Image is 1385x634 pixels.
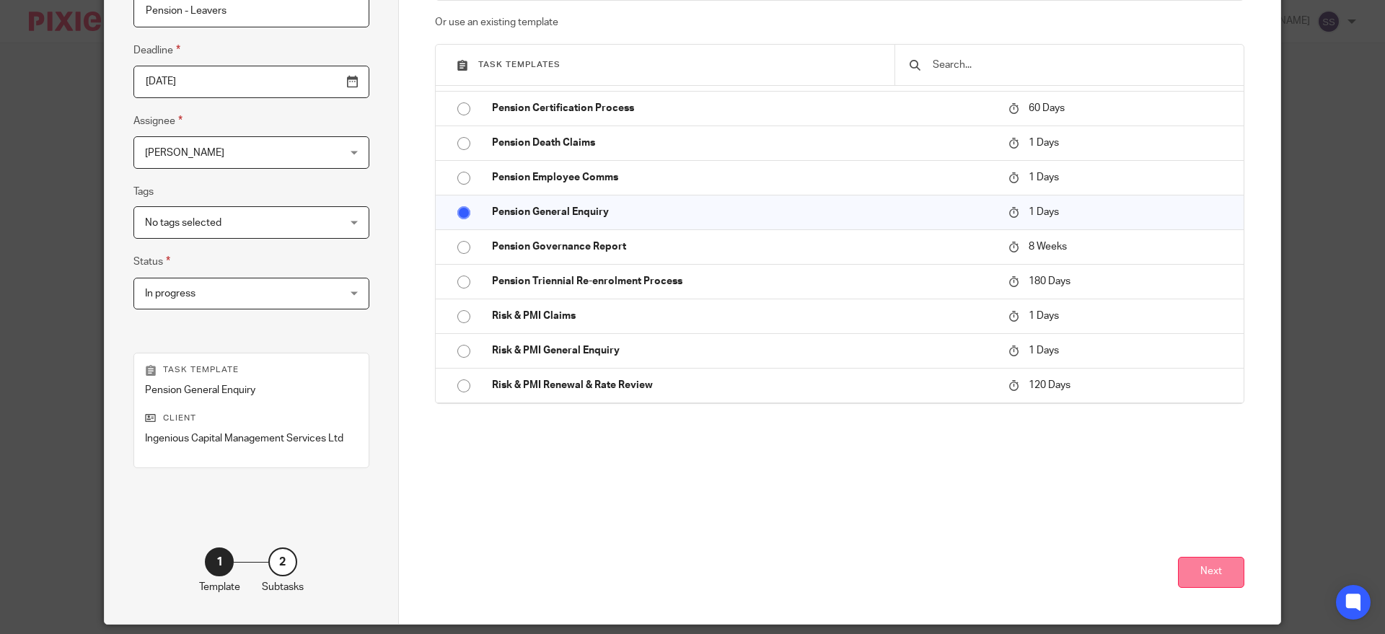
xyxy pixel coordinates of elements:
p: Task template [145,364,358,376]
p: Risk & PMI General Enquiry [492,343,994,358]
span: 1 Days [1029,207,1059,217]
span: 180 Days [1029,276,1070,286]
p: Pension Certification Process [492,101,994,115]
span: 120 Days [1029,380,1070,390]
p: Risk & PMI Claims [492,309,994,323]
button: Next [1178,557,1244,588]
span: Task templates [478,61,560,69]
p: Pension Governance Report [492,239,994,254]
span: 1 Days [1029,138,1059,148]
label: Status [133,253,170,270]
p: Pension General Enquiry [492,205,994,219]
span: In progress [145,289,195,299]
span: No tags selected [145,218,221,228]
p: Pension Death Claims [492,136,994,150]
div: 2 [268,547,297,576]
span: 1 Days [1029,345,1059,356]
span: 60 Days [1029,103,1065,113]
p: Template [199,580,240,594]
p: Client [145,413,358,424]
p: Or use an existing template [435,15,1245,30]
div: 1 [205,547,234,576]
p: Subtasks [262,580,304,594]
input: Pick a date [133,66,369,98]
p: Ingenious Capital Management Services Ltd [145,431,358,446]
p: Pension Triennial Re-enrolment Process [492,274,994,289]
p: Risk & PMI Renewal & Rate Review [492,378,994,392]
span: 8 Weeks [1029,242,1067,252]
p: Pension General Enquiry [145,383,358,397]
label: Deadline [133,42,180,58]
p: Pension Employee Comms [492,170,994,185]
label: Assignee [133,113,183,129]
span: 1 Days [1029,172,1059,182]
label: Tags [133,185,154,199]
span: [PERSON_NAME] [145,148,224,158]
input: Search... [931,57,1229,73]
span: 1 Days [1029,311,1059,321]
